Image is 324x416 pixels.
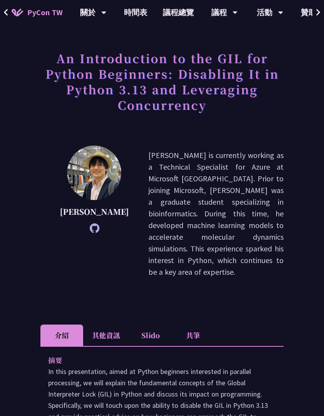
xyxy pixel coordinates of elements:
[12,9,23,16] img: Home icon of PyCon TW 2025
[40,325,83,346] li: 介紹
[48,355,260,366] p: 摘要
[83,325,129,346] li: 其他資訊
[148,149,284,278] p: [PERSON_NAME] is currently working as a Technical Specialist for Azure at Microsoft [GEOGRAPHIC_D...
[67,146,121,200] img: Yu Saito
[4,3,70,22] a: PyCon TW
[172,325,214,346] li: 共筆
[129,325,172,346] li: Slido
[40,46,284,116] h1: An Introduction to the GIL for Python Beginners: Disabling It in Python 3.13 and Leveraging Concu...
[60,206,129,218] p: [PERSON_NAME]
[27,7,63,18] span: PyCon TW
